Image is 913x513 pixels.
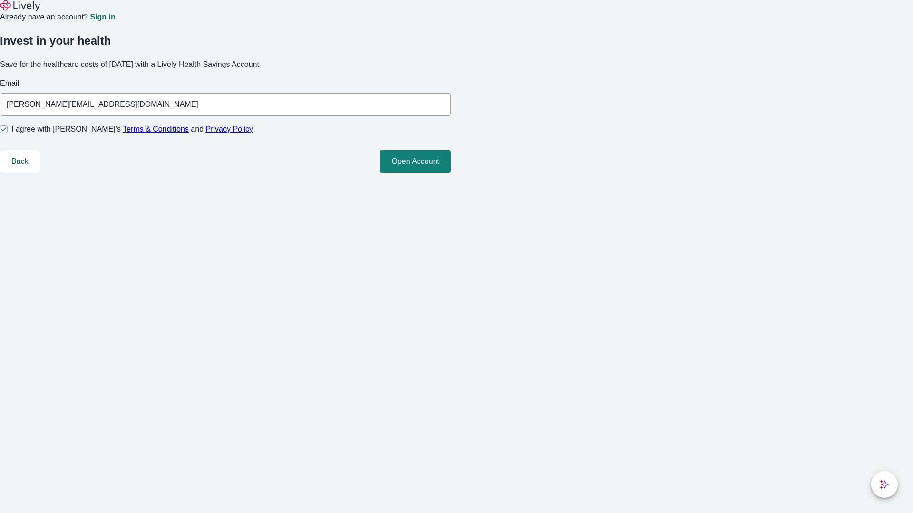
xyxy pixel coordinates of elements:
span: I agree with [PERSON_NAME]’s and [11,123,253,135]
svg: Lively AI Assistant [880,480,889,489]
a: Terms & Conditions [123,125,189,133]
button: chat [871,471,898,498]
a: Sign in [90,13,115,21]
button: Open Account [380,150,451,173]
a: Privacy Policy [206,125,253,133]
